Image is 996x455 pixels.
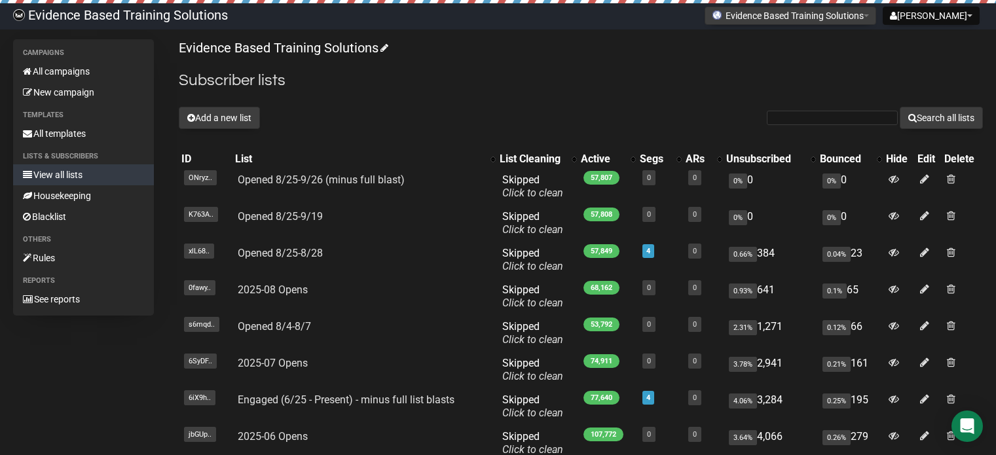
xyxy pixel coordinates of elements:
span: 57,808 [583,208,619,221]
div: List Cleaning [500,153,565,166]
img: 6a635aadd5b086599a41eda90e0773ac [13,9,25,21]
td: 23 [817,242,883,278]
span: 53,792 [583,318,619,331]
div: Hide [886,153,912,166]
a: 0 [693,357,697,365]
li: Campaigns [13,45,154,61]
a: 0 [647,357,651,365]
td: 0 [724,168,817,205]
a: Evidence Based Training Solutions [179,40,386,56]
a: Housekeeping [13,185,154,206]
span: 0.21% [822,357,851,372]
button: Evidence Based Training Solutions [705,7,876,25]
a: 0 [693,173,697,182]
th: Active: No sort applied, activate to apply an ascending sort [578,150,637,168]
li: Lists & subscribers [13,149,154,164]
span: 0% [729,173,747,189]
th: List: No sort applied, activate to apply an ascending sort [232,150,497,168]
a: All campaigns [13,61,154,82]
a: 0 [693,430,697,439]
a: See reports [13,289,154,310]
span: Skipped [502,247,563,272]
span: 0fawy.. [184,280,215,295]
div: Unsubscribed [726,153,804,166]
div: Bounced [820,153,870,166]
span: jbGUp.. [184,427,216,442]
div: ARs [686,153,710,166]
span: Skipped [502,357,563,382]
a: 2025-06 Opens [238,430,308,443]
a: 0 [647,283,651,292]
div: Active [581,153,624,166]
div: List [235,153,484,166]
span: 57,849 [583,244,619,258]
span: 2.31% [729,320,757,335]
li: Others [13,232,154,247]
span: xlL68.. [184,244,214,259]
td: 66 [817,315,883,352]
span: 3.64% [729,430,757,445]
a: 0 [647,430,651,439]
div: Open Intercom Messenger [951,410,983,442]
td: 3,284 [724,388,817,425]
span: Skipped [502,210,563,236]
span: 0.66% [729,247,757,262]
span: 0% [822,173,841,189]
a: 0 [647,173,651,182]
a: 2025-07 Opens [238,357,308,369]
th: Unsubscribed: No sort applied, activate to apply an ascending sort [724,150,817,168]
a: New campaign [13,82,154,103]
span: 0% [822,210,841,225]
img: favicons [712,10,722,20]
th: ARs: No sort applied, activate to apply an ascending sort [683,150,724,168]
a: Engaged (6/25 - Present) - minus full list blasts [238,393,454,406]
span: Skipped [502,173,563,199]
td: 161 [817,352,883,388]
span: 6iX9h.. [184,390,215,405]
a: 0 [693,283,697,292]
th: Segs: No sort applied, activate to apply an ascending sort [637,150,683,168]
a: Opened 8/25-8/28 [238,247,323,259]
span: 0% [729,210,747,225]
span: 0.25% [822,393,851,409]
span: 6SyDF.. [184,354,217,369]
span: K763A.. [184,207,218,222]
a: Opened 8/25-9/19 [238,210,323,223]
a: Click to clean [502,260,563,272]
span: 0.1% [822,283,847,299]
a: 0 [693,247,697,255]
span: 77,640 [583,391,619,405]
a: Click to clean [502,333,563,346]
span: 74,911 [583,354,619,368]
h2: Subscriber lists [179,69,983,92]
a: 0 [693,210,697,219]
a: Click to clean [502,370,563,382]
span: 0.12% [822,320,851,335]
div: Delete [944,153,980,166]
a: 0 [693,393,697,402]
a: Click to clean [502,297,563,309]
span: s6mqd.. [184,317,219,332]
th: Delete: No sort applied, sorting is disabled [942,150,983,168]
th: ID: No sort applied, sorting is disabled [179,150,232,168]
button: [PERSON_NAME] [883,7,980,25]
span: 0.04% [822,247,851,262]
li: Reports [13,273,154,289]
div: Edit [917,153,939,166]
td: 384 [724,242,817,278]
span: 68,162 [583,281,619,295]
a: 4 [646,393,650,402]
div: Segs [640,153,670,166]
td: 0 [724,205,817,242]
a: 0 [647,210,651,219]
span: Skipped [502,320,563,346]
td: 195 [817,388,883,425]
a: Blacklist [13,206,154,227]
td: 0 [817,205,883,242]
span: ONryz.. [184,170,217,185]
div: ID [181,153,230,166]
a: 0 [693,320,697,329]
th: Bounced: No sort applied, activate to apply an ascending sort [817,150,883,168]
th: List Cleaning: No sort applied, activate to apply an ascending sort [497,150,578,168]
span: 0.93% [729,283,757,299]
